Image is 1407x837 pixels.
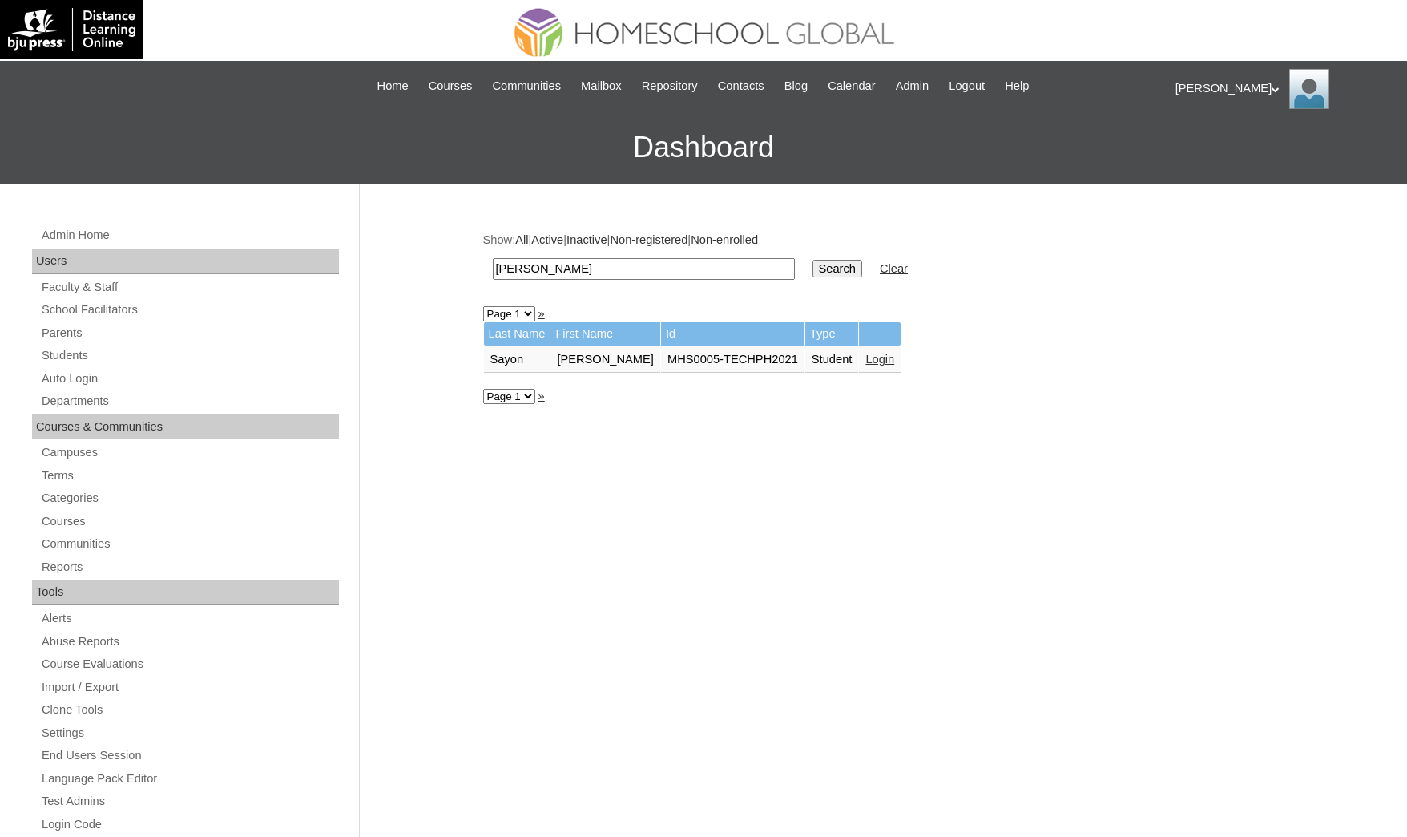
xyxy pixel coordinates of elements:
a: Import / Export [40,677,339,697]
td: Student [805,346,859,374]
a: Clear [880,262,908,275]
a: Repository [634,77,706,95]
a: » [538,307,545,320]
a: Active [531,233,563,246]
h3: Dashboard [8,111,1399,184]
a: Calendar [820,77,883,95]
span: Contacts [718,77,764,95]
td: First Name [550,322,660,346]
a: Campuses [40,443,339,463]
span: Calendar [828,77,875,95]
a: Blog [776,77,816,95]
a: Contacts [710,77,772,95]
a: Departments [40,391,339,411]
span: Communities [492,77,561,95]
div: Show: | | | | [483,232,1276,289]
td: Type [805,322,859,346]
a: Non-enrolled [691,233,758,246]
a: End Users Session [40,746,339,766]
input: Search [812,260,862,277]
span: Mailbox [581,77,622,95]
span: Help [1005,77,1029,95]
a: Logout [941,77,993,95]
td: Sayon [484,346,550,374]
span: Admin [896,77,929,95]
a: Categories [40,488,339,508]
span: Logout [949,77,985,95]
a: Parents [40,323,339,343]
a: Terms [40,466,339,486]
input: Search [493,258,795,280]
div: Tools [32,580,339,605]
a: Help [997,77,1037,95]
a: Non-registered [610,233,687,246]
img: Ariane Ebuen [1289,69,1329,109]
span: Courses [429,77,473,95]
a: Login Code [40,815,339,835]
a: Faculty & Staff [40,277,339,297]
span: Repository [642,77,698,95]
td: Id [661,322,804,346]
a: Login [865,353,894,366]
a: School Facilitators [40,300,339,320]
a: All [515,233,528,246]
a: » [538,390,545,402]
a: Settings [40,723,339,743]
a: Communities [484,77,569,95]
span: Blog [784,77,808,95]
a: Reports [40,557,339,577]
a: Home [369,77,417,95]
a: Students [40,346,339,366]
a: Test Admins [40,791,339,811]
div: Users [32,249,339,274]
td: Last Name [484,322,550,346]
td: [PERSON_NAME] [550,346,660,374]
td: MHS0005-TECHPH2021 [661,346,804,374]
a: Admin Home [40,225,339,245]
div: [PERSON_NAME] [1175,69,1391,109]
img: logo-white.png [8,8,135,51]
a: Auto Login [40,369,339,389]
span: Home [377,77,409,95]
div: Courses & Communities [32,414,339,440]
a: Courses [421,77,481,95]
a: Course Evaluations [40,654,339,674]
a: Clone Tools [40,700,339,720]
a: Admin [888,77,937,95]
a: Courses [40,511,339,532]
a: Abuse Reports [40,632,339,652]
a: Language Pack Editor [40,769,339,789]
a: Inactive [566,233,607,246]
a: Communities [40,534,339,554]
a: Mailbox [573,77,630,95]
a: Alerts [40,609,339,629]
